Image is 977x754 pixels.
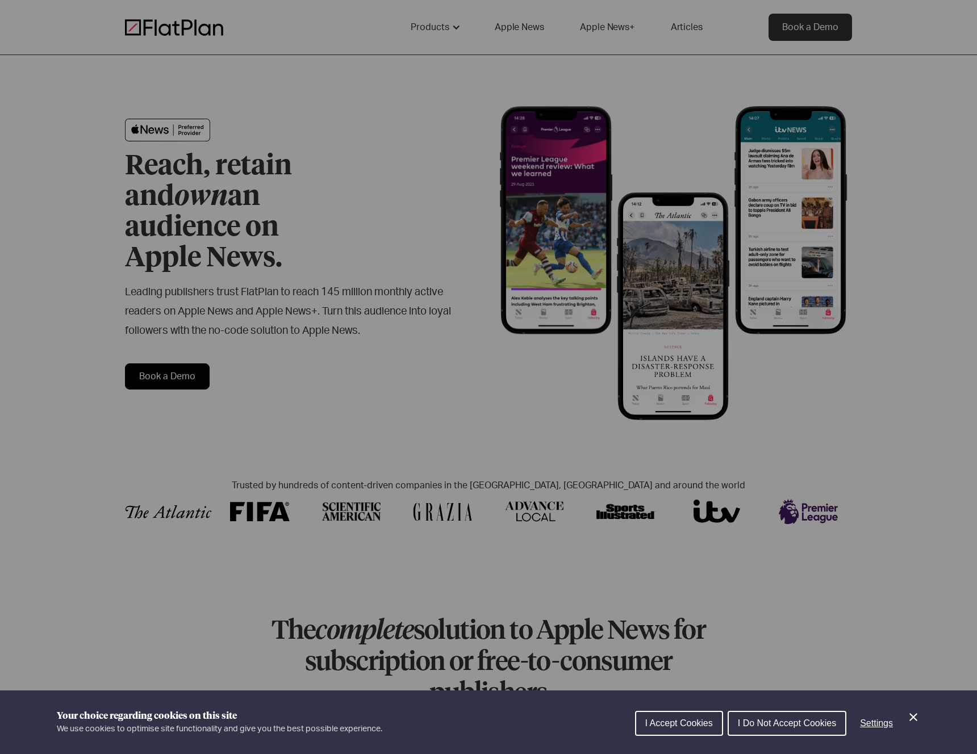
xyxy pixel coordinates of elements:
span: Settings [860,718,893,728]
button: I Accept Cookies [635,711,723,736]
p: We use cookies to optimise site functionality and give you the best possible experience. [57,723,382,735]
button: I Do Not Accept Cookies [728,711,846,736]
span: I Do Not Accept Cookies [738,718,836,728]
span: I Accept Cookies [645,718,713,728]
button: Close Cookie Control [907,710,920,724]
h1: Your choice regarding cookies on this site [57,709,382,723]
button: Settings [851,712,902,735]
